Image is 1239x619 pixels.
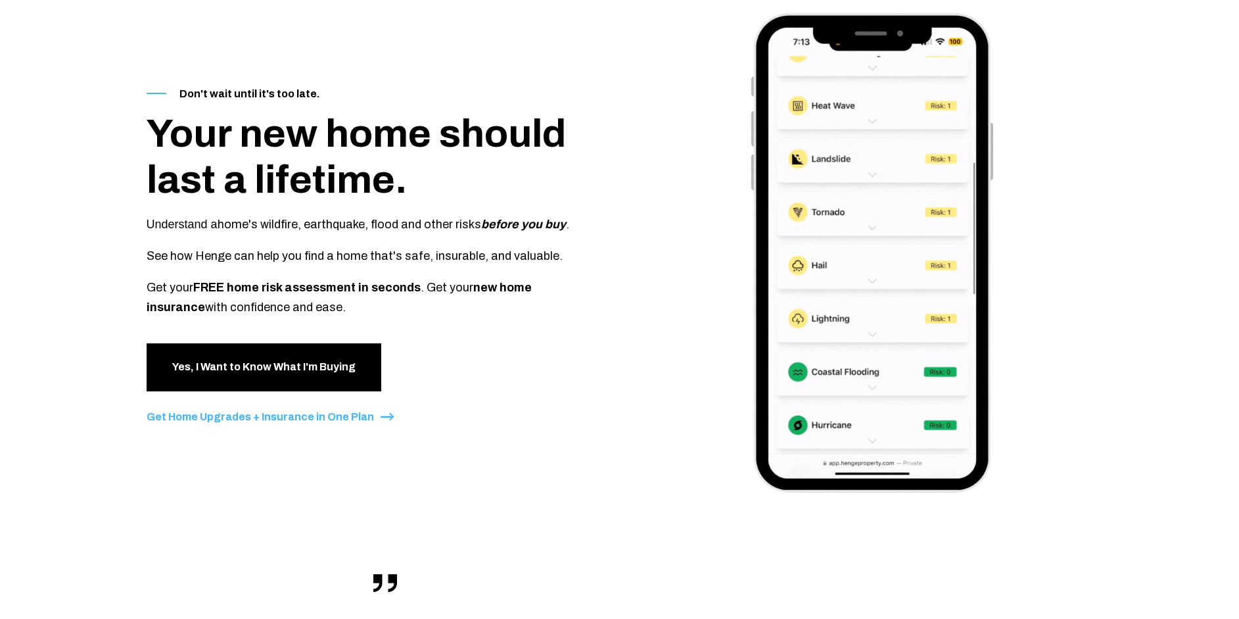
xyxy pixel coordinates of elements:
[172,358,356,377] span: Yes, I Want to Know What I'm Buying
[481,218,566,231] strong: before you buy
[147,83,590,105] p: Don't wait until it's too late.
[147,343,381,391] a: Yes, I Want to Know What I'm Buying
[147,249,563,262] span: See how Henge can help you find a home that's safe, insurable, and valuable.
[147,218,218,231] span: Understand a
[147,411,394,424] a: Get Home Upgrades + Insurance in One Plan
[193,281,421,294] strong: FREE home risk assessment in seconds
[147,214,590,234] p: home's wildfire, earthquake, flood and other risks .
[736,13,1006,493] img: Henge-Mobiler-2025 (7)
[147,111,590,203] h1: Your new home should last a lifetime.
[147,281,532,314] span: Get your . Get your with confidence and ease.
